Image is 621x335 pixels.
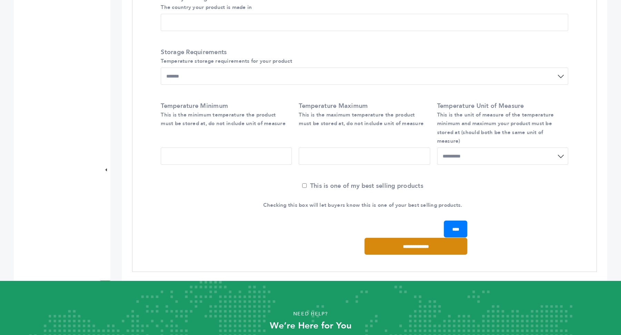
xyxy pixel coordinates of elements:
[161,58,292,64] small: Temperature storage requirements for your product
[437,111,554,144] small: This is the unit of measure of the temperature minimum and maximum your product must be stored at...
[31,309,590,319] p: Need Help?
[161,111,286,127] small: This is the minimum temperature the product must be stored at, do not include unit of measure
[299,102,426,128] label: Temperature Maximum
[299,111,424,127] small: This is the maximum temperature the product must be stored at, do not include unit of measure
[302,183,307,188] input: This is one of my best selling products
[302,182,423,190] label: This is one of my best selling products
[161,4,252,11] small: The country your product is made in
[161,48,565,65] label: Storage Requirements
[437,102,565,145] label: Temperature Unit of Measure
[263,202,462,209] small: Checking this box will let buyers know this is one of your best selling products.
[270,319,352,332] strong: We’re Here for You
[161,102,288,128] label: Temperature Minimum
